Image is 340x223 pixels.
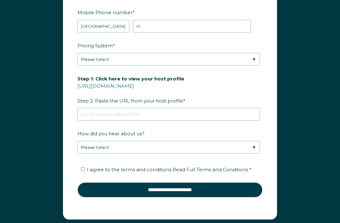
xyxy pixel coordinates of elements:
input: I agree to the terms and conditions Read Full Terms and Conditions * [81,167,85,172]
span: Step 2: Paste the URL from your host profile [77,74,184,106]
span: I agree to the terms and conditions [87,167,252,173]
span: Mobile Phone number [77,8,133,18]
span: Step 1: Click here to view your host profile [77,74,184,84]
a: Read Full Terms and Conditions [171,167,249,173]
span: Pricing System [77,41,113,51]
input: airbnb.com/users/show/12345 [77,108,260,121]
span: How did you hear about us? [77,129,144,139]
span: Read Full Terms and Conditions [173,167,248,173]
a: [URL][DOMAIN_NAME] [77,83,134,89]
